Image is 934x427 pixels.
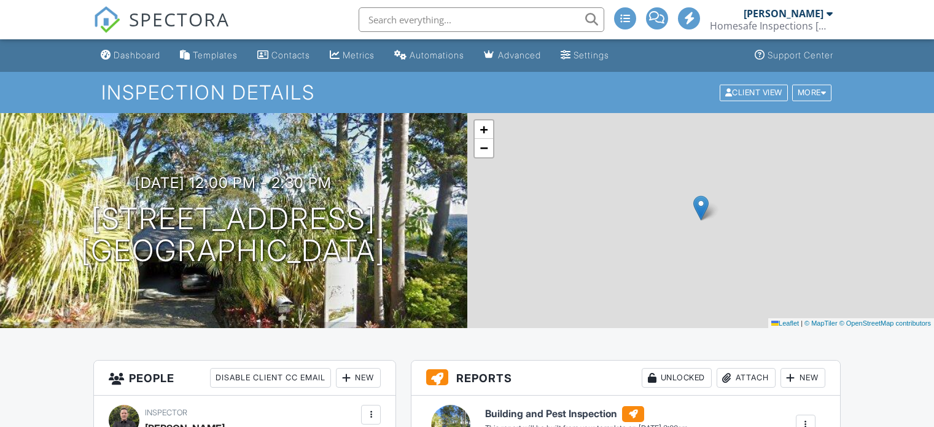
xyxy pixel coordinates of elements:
[498,50,541,60] div: Advanced
[343,50,375,60] div: Metrics
[574,50,609,60] div: Settings
[744,7,823,20] div: [PERSON_NAME]
[94,361,395,396] h3: People
[129,6,230,32] span: SPECTORA
[693,195,709,221] img: Marker
[710,20,833,32] div: Homesafe Inspections Northern Beaches
[718,87,791,96] a: Client View
[175,44,243,67] a: Templates
[792,84,832,101] div: More
[410,50,464,60] div: Automations
[804,319,838,327] a: © MapTiler
[336,368,381,388] div: New
[642,368,712,388] div: Unlocked
[93,17,230,42] a: SPECTORA
[411,361,840,396] h3: Reports
[771,319,799,327] a: Leaflet
[479,44,546,67] a: Advanced
[768,50,833,60] div: Support Center
[480,122,488,137] span: +
[135,174,332,191] h3: [DATE] 12:00 pm - 2:30 pm
[114,50,160,60] div: Dashboard
[389,44,469,67] a: Automations (Advanced)
[101,82,833,103] h1: Inspection Details
[556,44,614,67] a: Settings
[485,406,688,422] h6: Building and Pest Inspection
[717,368,776,388] div: Attach
[193,50,238,60] div: Templates
[801,319,803,327] span: |
[475,139,493,157] a: Zoom out
[81,203,386,268] h1: [STREET_ADDRESS] [GEOGRAPHIC_DATA]
[839,319,931,327] a: © OpenStreetMap contributors
[480,140,488,155] span: −
[210,368,331,388] div: Disable Client CC Email
[750,44,838,67] a: Support Center
[780,368,825,388] div: New
[475,120,493,139] a: Zoom in
[359,7,604,32] input: Search everything...
[325,44,379,67] a: Metrics
[93,6,120,33] img: The Best Home Inspection Software - Spectora
[252,44,315,67] a: Contacts
[145,408,187,417] span: Inspector
[96,44,165,67] a: Dashboard
[720,84,788,101] div: Client View
[271,50,310,60] div: Contacts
